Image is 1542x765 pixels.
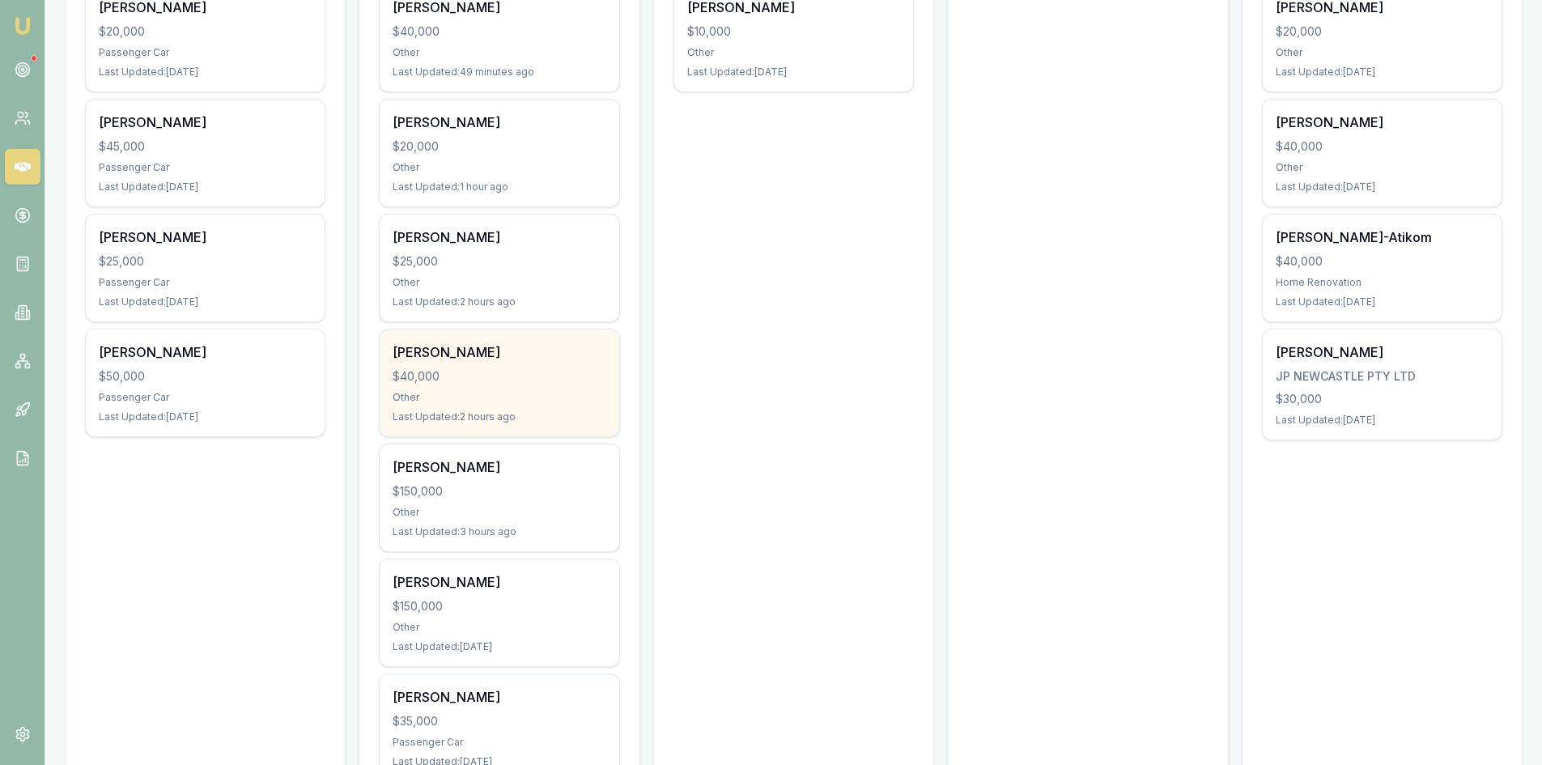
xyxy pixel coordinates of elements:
div: [PERSON_NAME] [393,457,605,477]
div: [PERSON_NAME] [393,687,605,707]
div: Other [393,276,605,289]
div: Other [393,621,605,634]
div: $40,000 [1276,253,1489,270]
div: [PERSON_NAME] [1276,342,1489,362]
div: $20,000 [1276,23,1489,40]
div: Last Updated: 3 hours ago [393,525,605,538]
div: Passenger Car [99,46,312,59]
div: Last Updated: 2 hours ago [393,410,605,423]
div: Other [393,391,605,404]
div: JP NEWCASTLE PTY LTD [1276,368,1489,385]
div: [PERSON_NAME] [99,227,312,247]
div: $20,000 [99,23,312,40]
div: Last Updated: [DATE] [393,640,605,653]
div: $150,000 [393,483,605,499]
div: [PERSON_NAME]-Atikom [1276,227,1489,247]
div: $30,000 [1276,391,1489,407]
div: [PERSON_NAME] [393,572,605,592]
div: Last Updated: [DATE] [1276,414,1489,427]
div: $50,000 [99,368,312,385]
div: Other [1276,161,1489,174]
div: $40,000 [393,368,605,385]
div: Last Updated: 49 minutes ago [393,66,605,79]
div: $25,000 [393,253,605,270]
div: Passenger Car [99,161,312,174]
div: Passenger Car [99,391,312,404]
div: Last Updated: [DATE] [687,66,900,79]
div: Last Updated: 1 hour ago [393,181,605,193]
div: Other [393,506,605,519]
div: Passenger Car [99,276,312,289]
div: $10,000 [687,23,900,40]
div: Last Updated: [DATE] [1276,181,1489,193]
div: Last Updated: [DATE] [1276,295,1489,308]
div: $35,000 [393,713,605,729]
div: $40,000 [1276,138,1489,155]
div: [PERSON_NAME] [393,227,605,247]
div: Passenger Car [393,736,605,749]
div: [PERSON_NAME] [99,342,312,362]
div: Last Updated: [DATE] [99,66,312,79]
div: $40,000 [393,23,605,40]
div: Other [1276,46,1489,59]
div: Other [687,46,900,59]
div: Last Updated: [DATE] [99,181,312,193]
div: Last Updated: [DATE] [99,295,312,308]
img: emu-icon-u.png [13,16,32,36]
div: Last Updated: [DATE] [99,410,312,423]
div: Other [393,46,605,59]
div: $45,000 [99,138,312,155]
div: Last Updated: 2 hours ago [393,295,605,308]
div: [PERSON_NAME] [393,113,605,132]
div: Other [393,161,605,174]
div: $20,000 [393,138,605,155]
div: [PERSON_NAME] [1276,113,1489,132]
div: [PERSON_NAME] [393,342,605,362]
div: Home Renovation [1276,276,1489,289]
div: $25,000 [99,253,312,270]
div: [PERSON_NAME] [99,113,312,132]
div: $150,000 [393,598,605,614]
div: Last Updated: [DATE] [1276,66,1489,79]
